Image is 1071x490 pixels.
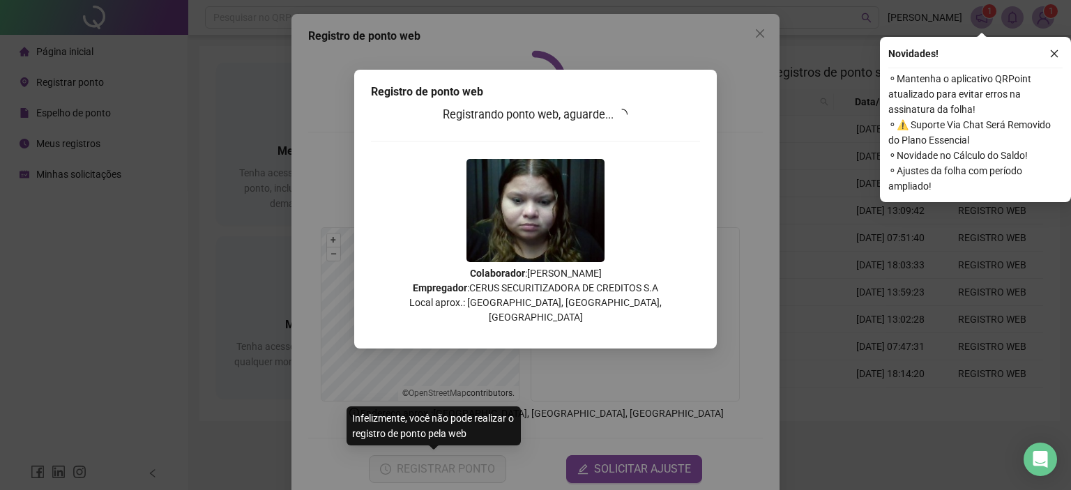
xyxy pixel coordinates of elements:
[371,106,700,124] h3: Registrando ponto web, aguarde...
[888,148,1063,163] span: ⚬ Novidade no Cálculo do Saldo!
[371,84,700,100] div: Registro de ponto web
[1049,49,1059,59] span: close
[615,107,630,122] span: loading
[413,282,467,293] strong: Empregador
[371,266,700,325] p: : [PERSON_NAME] : CERUS SECURITIZADORA DE CREDITOS S.A Local aprox.: [GEOGRAPHIC_DATA], [GEOGRAPH...
[888,46,939,61] span: Novidades !
[1024,443,1057,476] div: Open Intercom Messenger
[888,163,1063,194] span: ⚬ Ajustes da folha com período ampliado!
[347,406,521,445] div: Infelizmente, você não pode realizar o registro de ponto pela web
[888,71,1063,117] span: ⚬ Mantenha o aplicativo QRPoint atualizado para evitar erros na assinatura da folha!
[888,117,1063,148] span: ⚬ ⚠️ Suporte Via Chat Será Removido do Plano Essencial
[466,159,605,262] img: 9k=
[470,268,525,279] strong: Colaborador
